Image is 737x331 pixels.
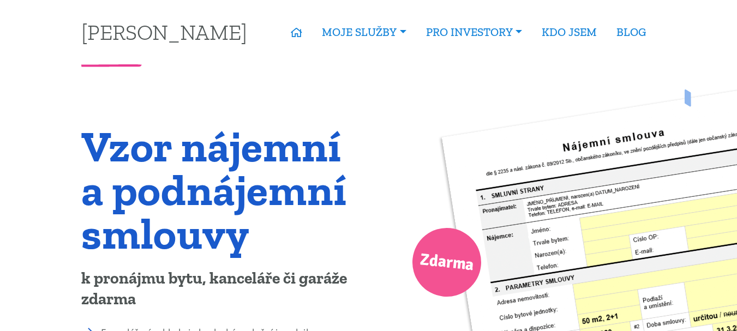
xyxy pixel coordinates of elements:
[312,20,416,45] a: MOJE SLUŽBY
[81,268,361,310] p: k pronájmu bytu, kanceláře či garáže zdarma
[81,21,247,43] a: [PERSON_NAME]
[532,20,607,45] a: KDO JSEM
[418,245,475,280] span: Zdarma
[416,20,532,45] a: PRO INVESTORY
[607,20,656,45] a: BLOG
[81,124,361,255] h1: Vzor nájemní a podnájemní smlouvy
